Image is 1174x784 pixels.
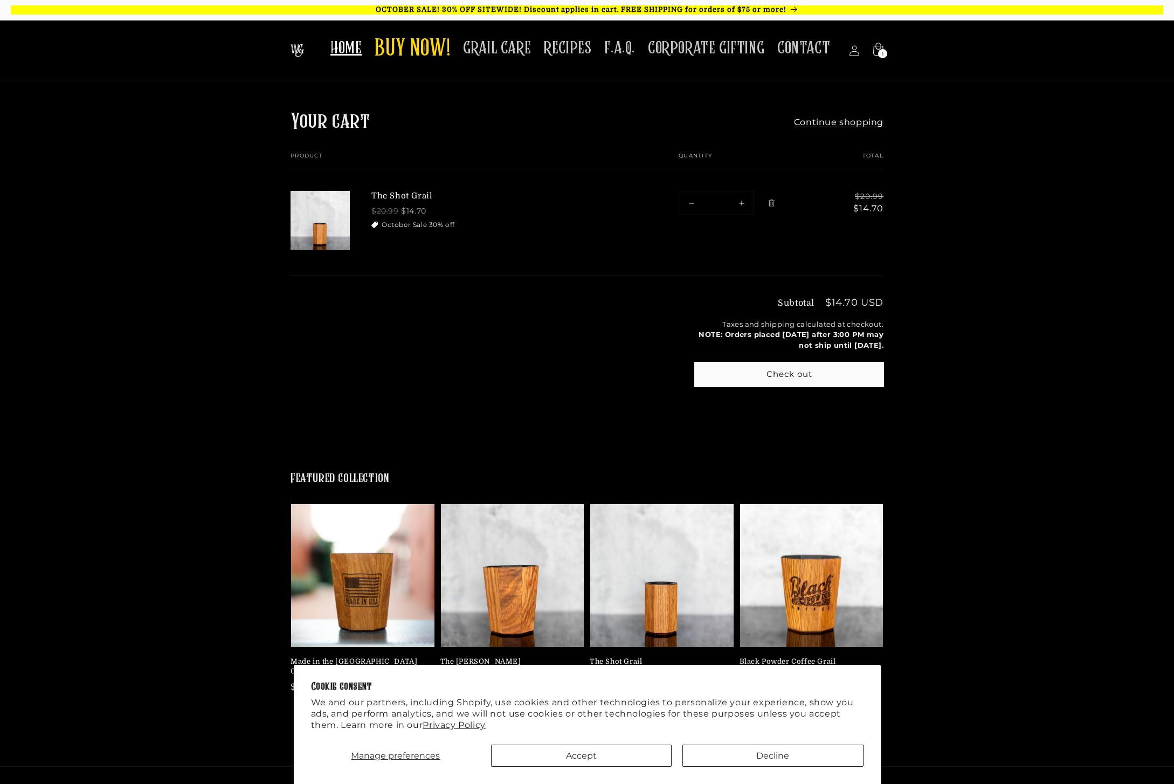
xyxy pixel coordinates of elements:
[641,31,771,65] a: CORPORATE GIFTING
[771,31,837,65] a: CONTACT
[839,191,883,202] s: $20.99
[351,751,440,761] span: Manage preferences
[375,35,450,64] span: BUY NOW!
[703,191,729,215] input: Quantity for The Shot Grail
[440,657,578,666] a: The [PERSON_NAME]
[291,153,646,169] th: Product
[646,153,818,169] th: Quantity
[598,31,641,65] a: F.A.Q.
[818,153,883,169] th: Total
[740,657,878,666] a: Black Powder Coffee Grail
[682,745,863,767] button: Decline
[368,28,457,71] a: BUY NOW!
[291,44,304,57] img: The Whiskey Grail
[291,108,370,136] h1: Your cart
[371,206,399,216] s: $20.99
[491,745,672,767] button: Accept
[401,206,426,216] strong: $14.70
[839,202,883,215] dd: $14.70
[695,319,883,351] small: Taxes and shipping calculated at checkout.
[291,657,429,676] a: Made in the [GEOGRAPHIC_DATA] Grail
[699,330,883,349] b: NOTE: Orders placed [DATE] after 3:00 PM may not ship until [DATE].
[590,657,728,666] a: The Shot Grail
[604,38,635,59] span: F.A.Q.
[457,31,537,65] a: GRAIL CARE
[695,362,883,387] button: Check out
[311,745,481,767] button: Manage preferences
[762,194,781,212] a: Remove The Shot Grail
[537,31,598,65] a: RECIPES
[695,404,883,428] iframe: PayPal-paypal
[882,49,884,58] span: 1
[648,38,764,59] span: CORPORATE GIFTING
[291,471,389,487] h2: Featured collection
[778,299,814,307] h3: Subtotal
[777,38,830,59] span: CONTACT
[330,38,362,59] span: HOME
[825,298,883,307] p: $14.70 USD
[311,682,864,692] h2: Cookie consent
[463,38,531,59] span: GRAIL CARE
[324,31,368,65] a: HOME
[11,5,1163,15] p: OCTOBER SALE! 30% OFF SITEWIDE! Discount applies in cart. FREE SHIPPING for orders of $75 or more!
[423,720,485,730] a: Privacy Policy
[311,697,864,731] p: We and our partners, including Shopify, use cookies and other technologies to personalize your ex...
[371,220,533,230] li: October Sale 30% off
[544,38,591,59] span: RECIPES
[371,191,533,202] a: The Shot Grail
[794,116,883,128] a: Continue shopping
[371,220,533,230] ul: Discount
